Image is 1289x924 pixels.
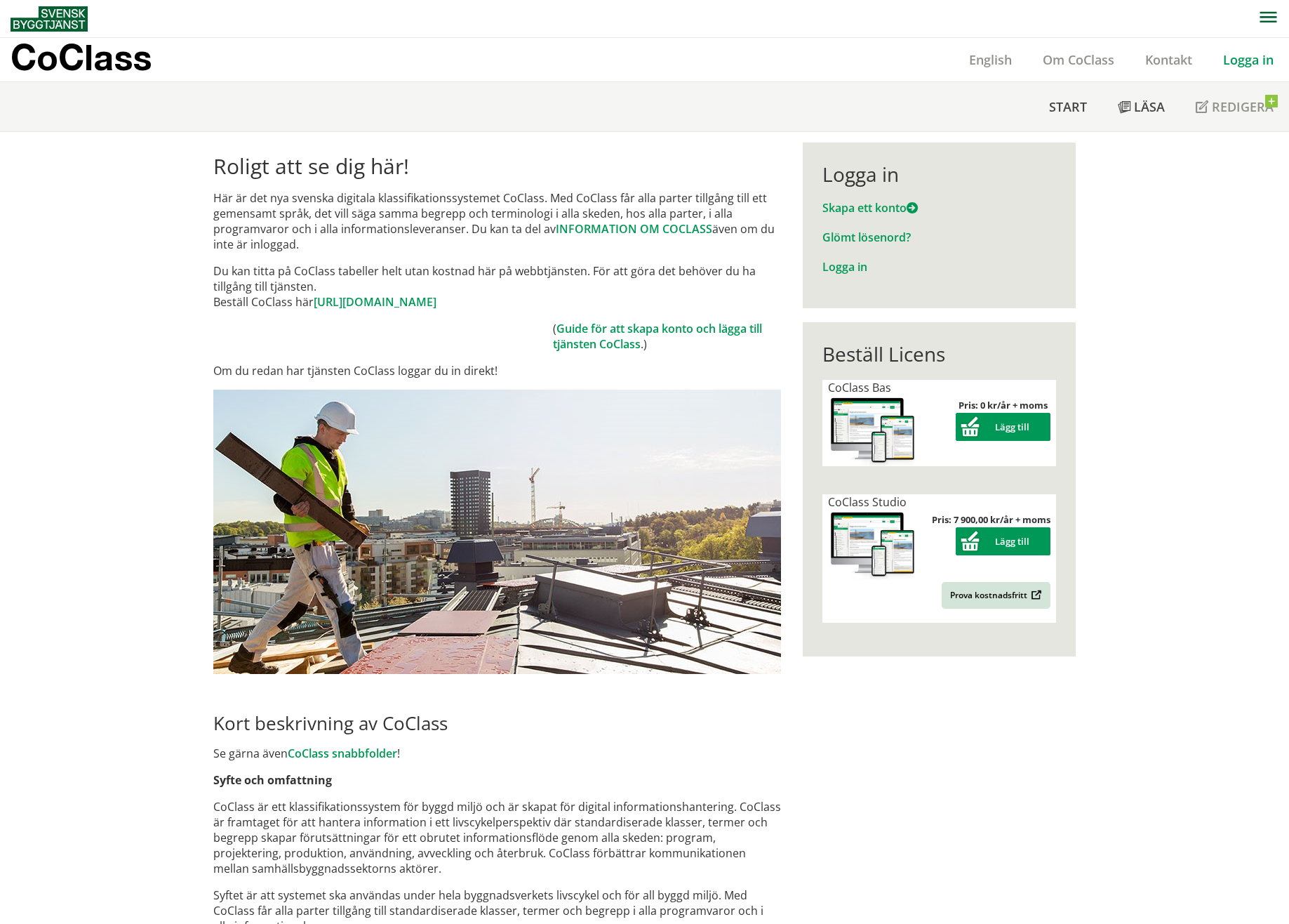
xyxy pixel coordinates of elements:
strong: Pris: 7 900,00 kr/år + moms [932,513,1050,526]
img: Svensk Byggtjänst [11,6,88,32]
span: Läsa [1134,98,1165,115]
span: CoClass Studio [828,494,907,510]
a: Skapa ett konto [822,200,918,216]
a: Logga in [822,259,867,275]
a: Kontakt [1130,51,1208,68]
a: Om CoClass [1027,51,1130,68]
td: ( .) [553,321,781,352]
p: Du kan titta på CoClass tabeller helt utan kostnad här på webbtjänsten. För att göra det behöver ... [213,263,781,310]
img: coclass-license.jpg [828,395,918,466]
p: CoClass [11,49,152,65]
span: Start [1049,98,1087,115]
strong: Syfte och omfattning [213,772,332,788]
p: CoClass är ett klassifikationssystem för byggd miljö och är skapat för digital informationshanter... [213,799,781,876]
span: CoClass Bas [828,380,891,395]
h2: Kort beskrivning av CoClass [213,712,781,734]
p: Här är det nya svenska digitala klassifikationssystemet CoClass. Med CoClass får alla parter till... [213,190,781,252]
p: Om du redan har tjänsten CoClass loggar du in direkt! [213,363,781,378]
a: CoClass snabbfolder [288,746,397,761]
a: Prova kostnadsfritt [942,582,1050,609]
a: Glömt lösenord? [822,230,911,245]
div: Logga in [822,162,1056,186]
div: Beställ Licens [822,342,1056,366]
a: INFORMATION OM COCLASS [556,221,712,237]
a: Guide för att skapa konto och lägga till tjänsten CoClass [553,321,762,352]
a: Start [1034,82,1102,131]
a: English [954,51,1027,68]
a: Logga in [1208,51,1289,68]
button: Lägg till [956,413,1050,441]
a: CoClass [11,38,182,81]
strong: Pris: 0 kr/år + moms [959,399,1048,411]
a: Lägg till [956,421,1050,433]
p: Se gärna även ! [213,746,781,761]
a: Lägg till [956,535,1050,548]
img: login.jpg [213,390,781,674]
h1: Roligt att se dig här! [213,154,781,179]
a: Läsa [1102,82,1180,131]
a: [URL][DOMAIN_NAME] [314,294,436,310]
img: Outbound.png [1029,590,1042,600]
button: Lägg till [956,527,1050,555]
img: coclass-license.jpg [828,510,918,581]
